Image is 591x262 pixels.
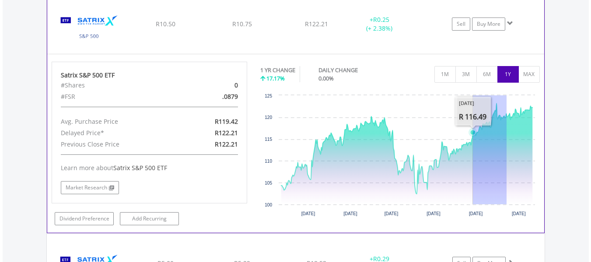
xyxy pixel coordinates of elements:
text: 105 [265,181,272,185]
span: R0.25 [373,15,389,24]
div: Avg. Purchase Price [54,116,181,127]
button: 6M [476,66,498,83]
text: 100 [265,203,272,207]
div: Delayed Price* [54,127,181,139]
text: 120 [265,115,272,120]
text: 115 [265,137,272,142]
span: 17.17% [266,74,285,82]
span: 0.00% [318,74,334,82]
div: + (+ 2.38%) [346,15,412,33]
text: [DATE] [427,211,441,216]
span: R10.75 [232,20,252,28]
a: Dividend Preference [55,212,114,225]
button: MAX [518,66,540,83]
div: Previous Close Price [54,139,181,150]
span: R122.21 [215,140,238,148]
a: Sell [452,17,470,31]
text: 110 [265,159,272,164]
svg: Interactive chart [260,91,539,222]
span: R122.21 [305,20,328,28]
button: 3M [455,66,477,83]
span: R122.21 [215,129,238,137]
text: [DATE] [343,211,357,216]
div: .0879 [181,91,245,102]
img: TFSA.STX500.png [52,5,127,52]
div: Satrix S&P 500 ETF [61,71,238,80]
text: [DATE] [301,211,315,216]
span: Satrix S&P 500 ETF [113,164,167,172]
a: Add Recurring [120,212,179,225]
div: #Shares [54,80,181,91]
span: R10.50 [156,20,175,28]
div: 0 [181,80,245,91]
span: R119.42 [215,117,238,126]
button: 1Y [497,66,519,83]
text: 125 [265,94,272,98]
div: #FSR [54,91,181,102]
a: Buy More [472,17,505,31]
div: 1 YR CHANGE [260,66,295,74]
a: Market Research [61,181,119,194]
div: Chart. Highcharts interactive chart. [260,91,540,222]
div: Learn more about [61,164,238,172]
text: [DATE] [512,211,526,216]
button: 1M [434,66,456,83]
div: DAILY CHANGE [318,66,388,74]
text: [DATE] [469,211,483,216]
text: [DATE] [385,211,399,216]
